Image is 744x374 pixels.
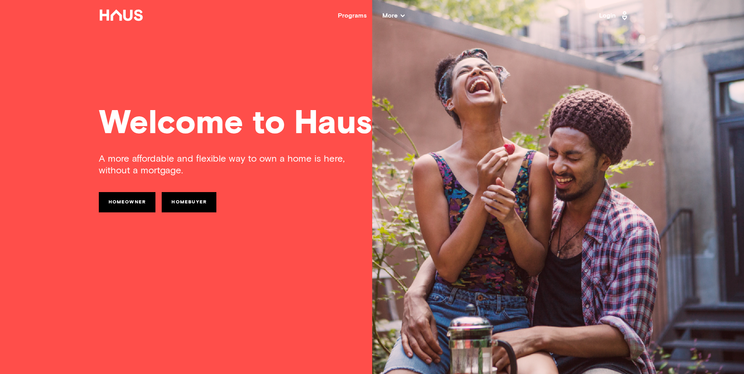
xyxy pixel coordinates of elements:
[599,9,630,22] a: Login
[162,192,216,212] a: Homebuyer
[382,12,405,19] span: More
[338,12,367,19] a: Programs
[99,107,646,141] div: Welcome to Haus
[99,192,156,212] a: Homeowner
[99,153,372,176] div: A more affordable and flexible way to own a home is here, without a mortgage.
